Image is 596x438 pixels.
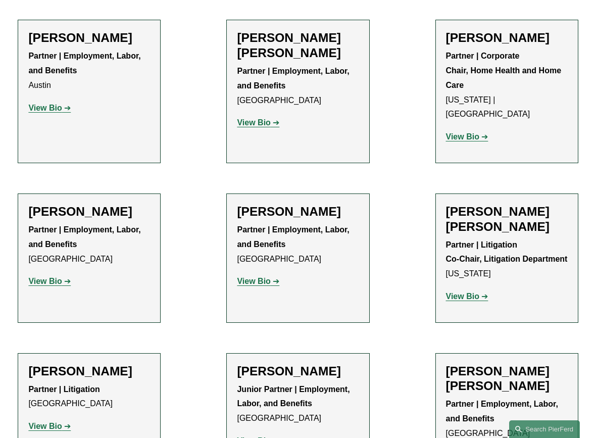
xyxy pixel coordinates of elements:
[28,49,150,92] p: Austin
[446,132,488,141] a: View Bio
[446,240,568,264] strong: Partner | Litigation Co-Chair, Litigation Department
[446,204,568,234] h2: [PERSON_NAME] [PERSON_NAME]
[28,204,150,219] h2: [PERSON_NAME]
[446,30,568,45] h2: [PERSON_NAME]
[446,364,568,394] h2: [PERSON_NAME] [PERSON_NAME]
[28,30,150,45] h2: [PERSON_NAME]
[28,104,71,112] a: View Bio
[446,292,479,301] strong: View Bio
[237,67,352,90] strong: Partner | Employment, Labor, and Benefits
[237,204,359,219] h2: [PERSON_NAME]
[237,64,359,108] p: [GEOGRAPHIC_DATA]
[237,382,359,426] p: [GEOGRAPHIC_DATA]
[28,277,62,285] strong: View Bio
[28,364,150,379] h2: [PERSON_NAME]
[446,132,479,141] strong: View Bio
[446,66,564,89] strong: Chair, Home Health and Home Care
[446,52,520,60] strong: Partner | Corporate
[28,422,62,430] strong: View Bio
[446,292,488,301] a: View Bio
[237,277,279,285] a: View Bio
[28,52,143,75] strong: Partner | Employment, Labor, and Benefits
[446,238,568,281] p: [US_STATE]
[237,277,270,285] strong: View Bio
[28,422,71,430] a: View Bio
[28,382,150,412] p: [GEOGRAPHIC_DATA]
[237,30,359,60] h2: [PERSON_NAME] [PERSON_NAME]
[237,223,359,266] p: [GEOGRAPHIC_DATA]
[28,223,150,266] p: [GEOGRAPHIC_DATA]
[28,225,143,249] strong: Partner | Employment, Labor, and Benefits
[446,400,561,423] strong: Partner | Employment, Labor, and Benefits
[28,277,71,285] a: View Bio
[237,364,359,379] h2: [PERSON_NAME]
[237,385,352,408] strong: Junior Partner | Employment, Labor, and Benefits
[28,104,62,112] strong: View Bio
[28,385,100,394] strong: Partner | Litigation
[237,118,279,127] a: View Bio
[509,420,580,438] a: Search this site
[446,49,568,122] p: [US_STATE] | [GEOGRAPHIC_DATA]
[237,118,270,127] strong: View Bio
[237,225,352,249] strong: Partner | Employment, Labor, and Benefits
